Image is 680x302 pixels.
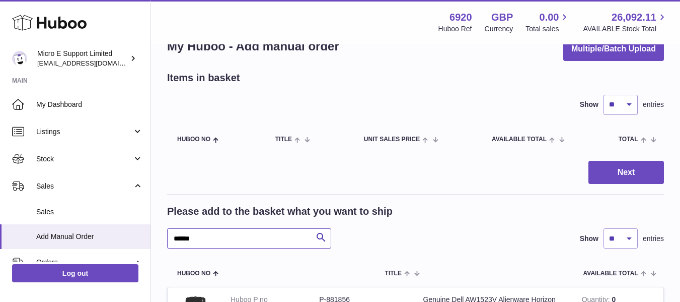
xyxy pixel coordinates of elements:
strong: 6920 [449,11,472,24]
span: Sales [36,182,132,191]
span: Huboo no [177,136,210,143]
div: Micro E Support Limited [37,49,128,68]
button: Multiple/Batch Upload [563,37,664,61]
span: Total sales [525,24,570,34]
span: Orders [36,258,132,267]
div: Currency [485,24,513,34]
span: Total [619,136,638,143]
div: Huboo Ref [438,24,472,34]
h1: My Huboo - Add manual order [167,38,339,54]
a: 26,092.11 AVAILABLE Stock Total [583,11,668,34]
span: 0.00 [540,11,559,24]
button: Next [588,161,664,185]
h2: Items in basket [167,71,240,85]
span: Title [275,136,292,143]
span: Stock [36,154,132,164]
span: AVAILABLE Total [583,270,638,277]
strong: GBP [491,11,513,24]
span: 26,092.11 [612,11,656,24]
h2: Please add to the basket what you want to ship [167,205,393,218]
span: My Dashboard [36,100,143,109]
span: [EMAIL_ADDRESS][DOMAIN_NAME] [37,59,148,67]
span: Listings [36,127,132,137]
label: Show [580,100,598,109]
span: Unit Sales Price [364,136,420,143]
label: Show [580,234,598,244]
span: entries [643,100,664,109]
span: entries [643,234,664,244]
span: Sales [36,207,143,217]
span: AVAILABLE Stock Total [583,24,668,34]
span: Add Manual Order [36,232,143,241]
a: Log out [12,264,138,282]
span: Huboo no [177,270,210,277]
a: 0.00 Total sales [525,11,570,34]
img: contact@micropcsupport.com [12,51,27,66]
span: AVAILABLE Total [492,136,547,143]
span: Title [385,270,402,277]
